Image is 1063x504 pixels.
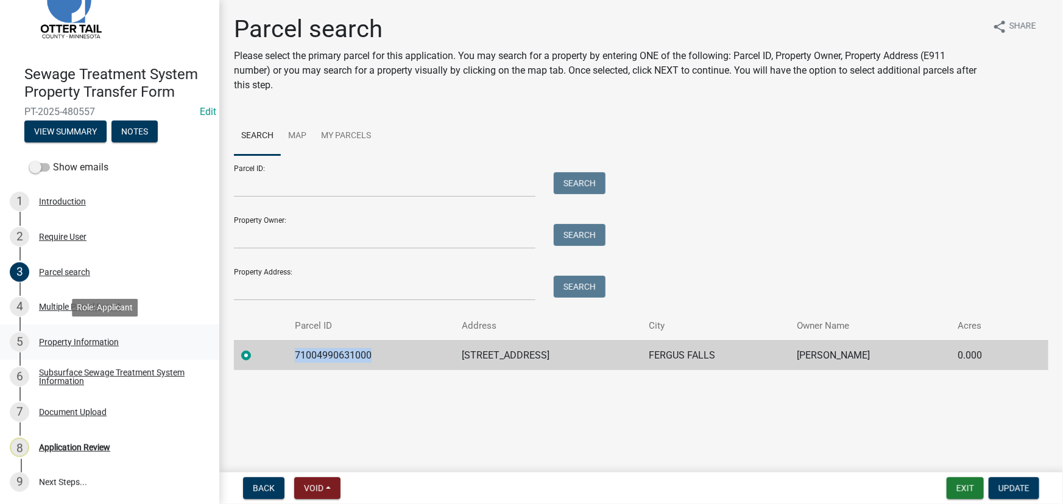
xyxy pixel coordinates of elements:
th: Acres [950,312,1022,340]
button: Search [554,276,606,298]
div: 4 [10,297,29,317]
a: My Parcels [314,117,378,156]
div: Introduction [39,197,86,206]
div: Role: Applicant [72,299,138,317]
span: PT-2025-480557 [24,106,195,117]
div: 2 [10,227,29,247]
i: share [992,19,1007,34]
td: [PERSON_NAME] [790,340,950,370]
div: Parcel search [39,268,90,276]
th: Parcel ID [288,312,454,340]
label: Show emails [29,160,108,175]
div: Require User [39,233,87,241]
div: 5 [10,332,29,352]
div: 6 [10,367,29,387]
div: 8 [10,438,29,457]
a: Edit [200,106,216,117]
div: Subsurface Sewage Treatment System Information [39,368,200,385]
span: Back [253,483,275,493]
wm-modal-confirm: Notes [111,127,158,137]
a: Search [234,117,281,156]
div: Document Upload [39,408,107,416]
button: Void [294,477,341,499]
button: Update [989,477,1039,499]
div: 7 [10,402,29,422]
div: 3 [10,262,29,282]
div: 1 [10,192,29,211]
td: FERGUS FALLS [641,340,789,370]
td: [STREET_ADDRESS] [454,340,641,370]
p: Please select the primary parcel for this application. You may search for a property by entering ... [234,49,983,93]
button: Search [554,224,606,246]
button: shareShare [983,15,1046,38]
span: Update [998,483,1029,493]
td: 0.000 [950,340,1022,370]
td: 71004990631000 [288,340,454,370]
button: Exit [947,477,984,499]
wm-modal-confirm: Summary [24,127,107,137]
div: Application Review [39,443,110,452]
button: Back [243,477,284,499]
th: Address [454,312,641,340]
button: View Summary [24,121,107,142]
a: Map [281,117,314,156]
th: City [641,312,789,340]
h4: Sewage Treatment System Property Transfer Form [24,66,210,101]
span: Share [1009,19,1036,34]
wm-modal-confirm: Edit Application Number [200,106,216,117]
div: 9 [10,472,29,492]
span: Void [304,483,323,493]
button: Notes [111,121,158,142]
div: Property Information [39,338,119,346]
th: Owner Name [790,312,950,340]
button: Search [554,172,606,194]
h1: Parcel search [234,15,983,44]
div: Multiple Parcel Search [39,303,122,311]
